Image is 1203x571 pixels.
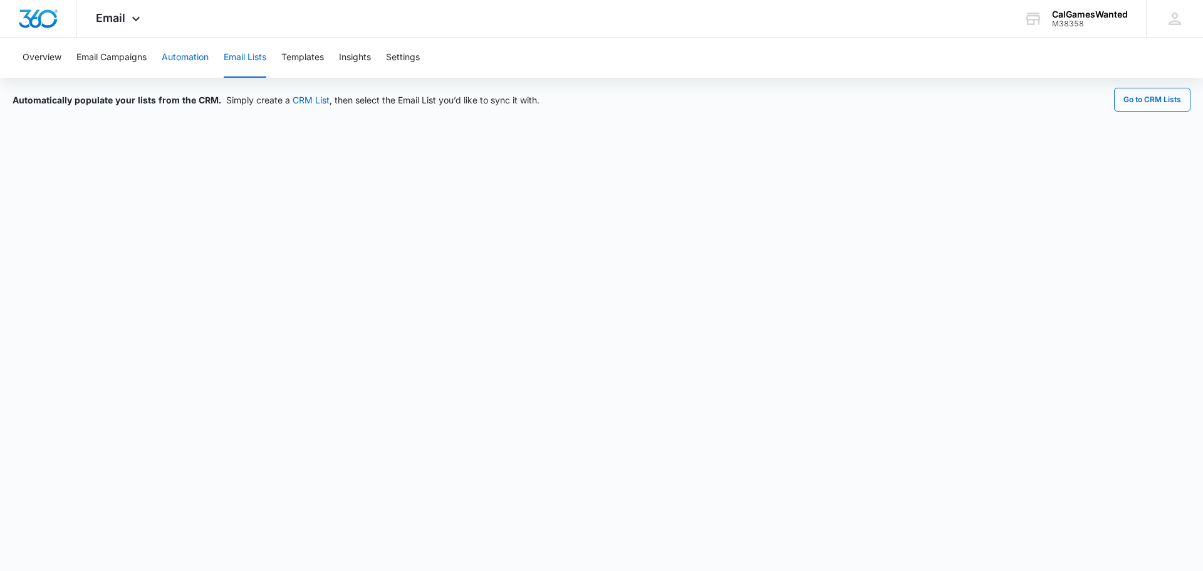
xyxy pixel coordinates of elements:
button: Templates [281,38,324,78]
a: CRM List [293,95,330,105]
span: Email [96,11,125,24]
button: Email Campaigns [76,38,147,78]
div: account name [1052,9,1128,19]
button: Automation [162,38,209,78]
button: Settings [386,38,420,78]
button: Go to CRM Lists [1114,88,1190,112]
div: Simply create a , then select the Email List you’d like to sync it with. [13,93,539,107]
button: Overview [23,38,61,78]
button: Email Lists [224,38,266,78]
span: Automatically populate your lists from the CRM. [13,95,221,105]
button: Insights [339,38,371,78]
div: account id [1052,19,1128,28]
